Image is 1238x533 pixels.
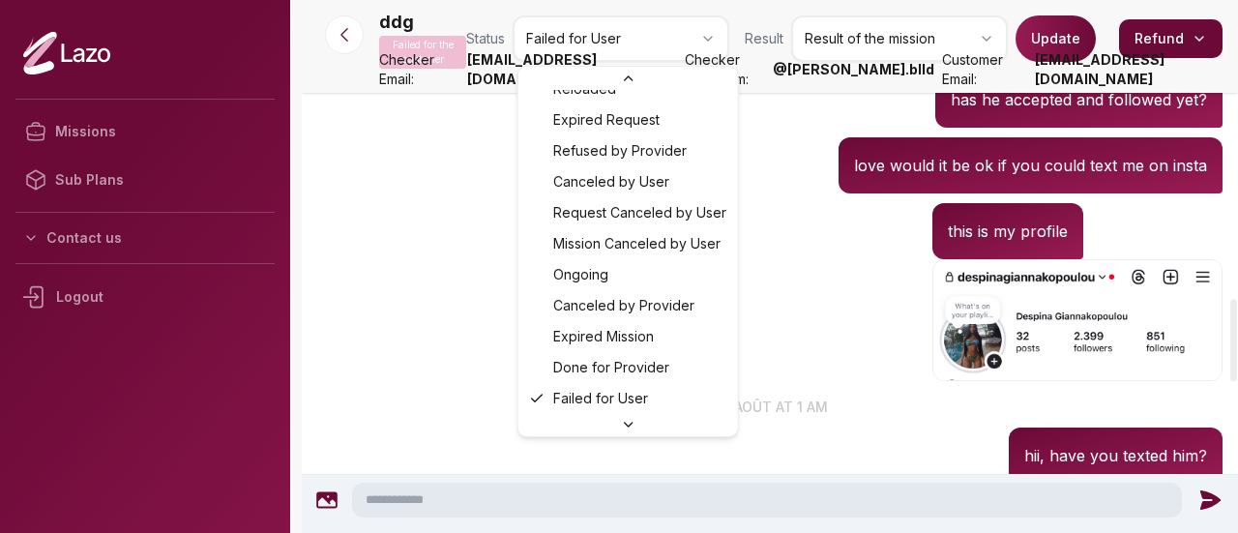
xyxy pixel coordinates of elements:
[553,358,669,377] span: Done for Provider
[553,110,660,130] span: Expired Request
[553,203,726,222] span: Request Canceled by User
[553,265,608,284] span: Ongoing
[553,296,694,315] span: Canceled by Provider
[553,234,721,253] span: Mission Canceled by User
[553,141,687,161] span: Refused by Provider
[553,172,669,192] span: Canceled by User
[553,327,654,346] span: Expired Mission
[553,389,648,408] span: Failed for User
